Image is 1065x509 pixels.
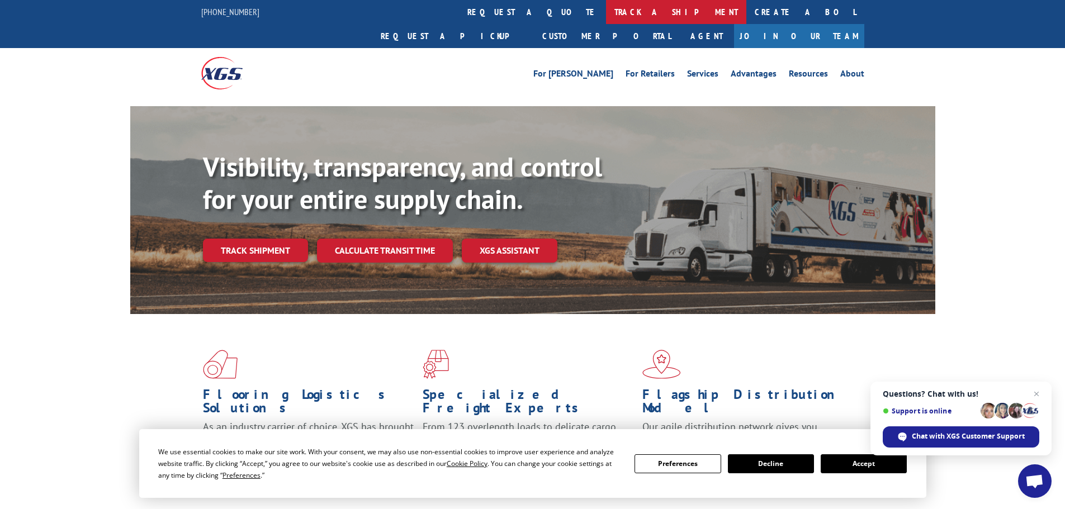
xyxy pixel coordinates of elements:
img: xgs-icon-total-supply-chain-intelligence-red [203,350,238,379]
button: Accept [821,454,907,473]
span: Chat with XGS Customer Support [883,426,1039,448]
p: From 123 overlength loads to delicate cargo, our experienced staff knows the best way to move you... [423,420,634,470]
h1: Flooring Logistics Solutions [203,388,414,420]
a: About [840,69,864,82]
a: For Retailers [626,69,675,82]
button: Decline [728,454,814,473]
span: Preferences [223,470,261,480]
a: Request a pickup [372,24,534,48]
a: Open chat [1018,464,1052,498]
a: Calculate transit time [317,239,453,263]
h1: Flagship Distribution Model [642,388,854,420]
a: Resources [789,69,828,82]
a: Advantages [731,69,777,82]
img: xgs-icon-focused-on-flooring-red [423,350,449,379]
b: Visibility, transparency, and control for your entire supply chain. [203,149,602,216]
h1: Specialized Freight Experts [423,388,634,420]
span: Cookie Policy [447,459,487,468]
span: As an industry carrier of choice, XGS has brought innovation and dedication to flooring logistics... [203,420,414,460]
button: Preferences [635,454,721,473]
a: For [PERSON_NAME] [533,69,613,82]
img: xgs-icon-flagship-distribution-model-red [642,350,681,379]
span: Questions? Chat with us! [883,389,1039,398]
span: Chat with XGS Customer Support [912,431,1025,441]
span: Our agile distribution network gives you nationwide inventory management on demand. [642,420,848,446]
span: Support is online [883,407,977,415]
a: Track shipment [203,239,308,262]
div: We use essential cookies to make our site work. With your consent, we may also use non-essential ... [158,446,621,481]
a: Agent [679,24,734,48]
a: Services [687,69,718,82]
a: Join Our Team [734,24,864,48]
a: [PHONE_NUMBER] [201,6,259,17]
div: Cookie Consent Prompt [139,429,926,498]
a: XGS ASSISTANT [462,239,557,263]
a: Customer Portal [534,24,679,48]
